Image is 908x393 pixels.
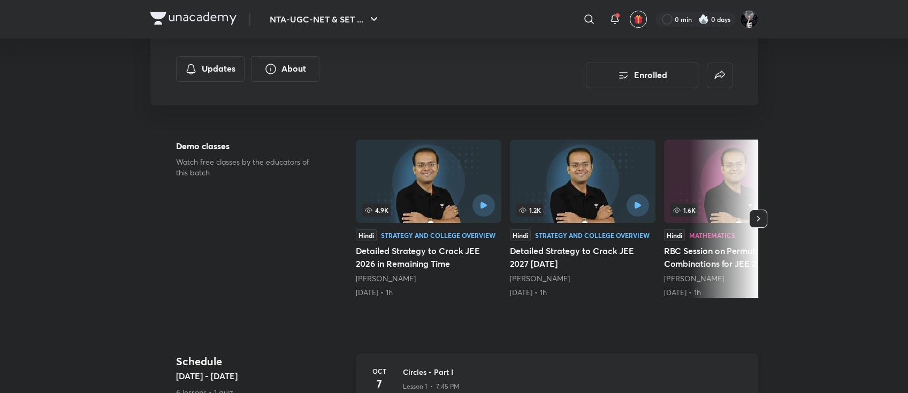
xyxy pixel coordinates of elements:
[510,140,655,298] a: 1.2KHindiStrategy and College OverviewDetailed Strategy to Crack JEE 2027 [DATE][PERSON_NAME][DAT...
[403,366,745,377] h3: Circles - Part I
[356,140,501,298] a: Detailed Strategy to Crack JEE 2026 in Remaining Time
[150,12,236,27] a: Company Logo
[356,273,501,284] div: Vineet Loomba
[176,369,347,382] h5: [DATE] - [DATE]
[403,382,460,391] p: Lesson 1 • 7:45 PM
[664,273,810,284] div: Vineet Loomba
[664,140,810,298] a: 1.6KHindiMathematicsRBC Session on Permutations Combinations for JEE 2026 & 2027[PERSON_NAME][DAT...
[510,273,570,283] a: [PERSON_NAME]
[510,229,531,241] div: Hindi
[356,140,501,298] a: 4.9KHindiStrategy and College OverviewDetailed Strategy to Crack JEE 2026 in Remaining Time[PERSO...
[535,232,650,238] div: Strategy and College Overview
[263,9,387,30] button: NTA-UGC-NET & SET ...
[664,273,724,283] a: [PERSON_NAME]
[176,157,322,178] p: Watch free classes by the educators of this batch
[586,63,698,88] button: Enrolled
[689,232,735,238] div: Mathematics
[362,204,391,217] span: 4.9K
[176,140,322,152] h5: Demo classes
[634,14,643,24] img: avatar
[356,287,501,298] div: 12th Jun • 1h
[176,56,245,82] button: Updates
[356,244,501,270] h5: Detailed Strategy to Crack JEE 2026 in Remaining Time
[664,287,810,298] div: 10th Aug • 1h
[516,204,543,217] span: 1.2K
[664,229,685,241] div: Hindi
[510,140,655,298] a: Detailed Strategy to Crack JEE 2027 in 2 years
[369,376,390,392] h4: 7
[356,229,377,241] div: Hindi
[381,232,495,238] div: Strategy and College Overview
[707,63,732,88] button: false
[698,14,709,25] img: streak
[664,244,810,270] h5: RBC Session on Permutations Combinations for JEE 2026 & 2027
[630,11,647,28] button: avatar
[740,10,758,28] img: anirban dey
[356,273,416,283] a: [PERSON_NAME]
[369,366,390,376] h6: Oct
[670,204,698,217] span: 1.6K
[510,244,655,270] h5: Detailed Strategy to Crack JEE 2027 [DATE]
[176,353,347,369] h4: Schedule
[150,12,236,25] img: Company Logo
[510,273,655,284] div: Vineet Loomba
[251,56,319,82] button: About
[664,140,810,298] a: RBC Session on Permutations Combinations for JEE 2026 & 2027
[510,287,655,298] div: 15th Jun • 1h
